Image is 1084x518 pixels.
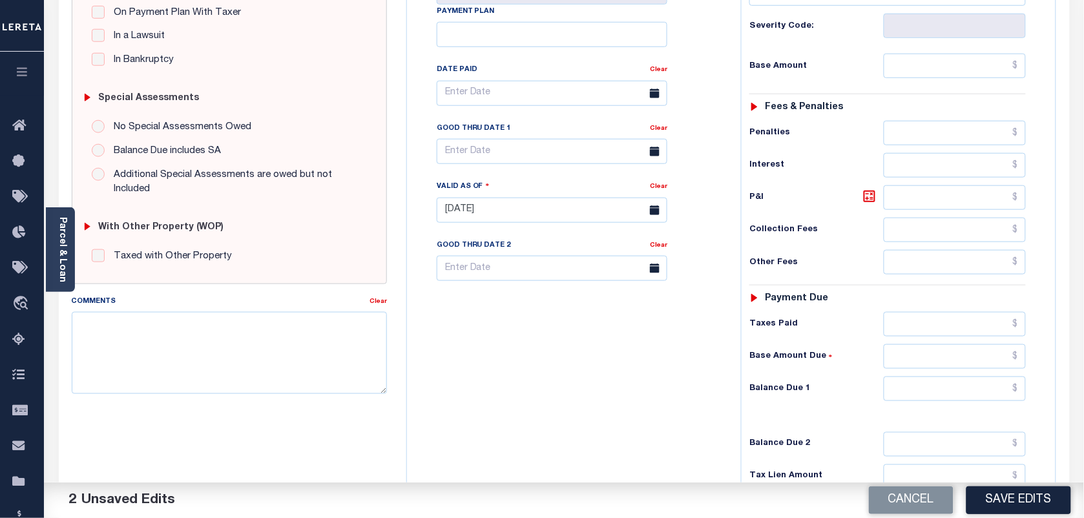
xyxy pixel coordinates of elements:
[98,93,199,104] h6: Special Assessments
[650,125,667,132] a: Clear
[57,217,67,282] a: Parcel & Loan
[437,65,477,76] label: Date Paid
[869,486,954,514] button: Cancel
[81,493,175,507] span: Unsaved Edits
[749,225,883,235] h6: Collection Fees
[749,189,883,207] h6: P&I
[766,293,829,304] h6: Payment due
[437,123,511,134] label: Good Thru Date 1
[884,153,1027,178] input: $
[107,168,367,197] label: Additional Special Assessments are owed but not Included
[884,54,1027,78] input: $
[437,180,490,192] label: Valid as Of
[650,67,667,73] a: Clear
[107,53,174,68] label: In Bankruptcy
[749,471,883,482] h6: Tax Lien Amount
[650,242,667,249] a: Clear
[437,6,495,17] label: Payment Plan
[370,298,387,305] a: Clear
[884,344,1027,369] input: $
[749,384,883,394] h6: Balance Due 1
[766,102,844,113] h6: Fees & Penalties
[437,81,667,106] input: Enter Date
[884,250,1027,275] input: $
[437,240,511,251] label: Good Thru Date 2
[107,249,232,264] label: Taxed with Other Property
[749,61,883,72] h6: Base Amount
[72,296,116,307] label: Comments
[437,256,667,281] input: Enter Date
[884,121,1027,145] input: $
[107,120,251,135] label: No Special Assessments Owed
[966,486,1071,514] button: Save Edits
[107,29,165,44] label: In a Lawsuit
[884,218,1027,242] input: $
[749,319,883,329] h6: Taxes Paid
[98,222,224,233] h6: with Other Property (WOP)
[884,377,1027,401] input: $
[749,160,883,171] h6: Interest
[650,183,667,190] a: Clear
[884,312,1027,337] input: $
[749,351,883,362] h6: Base Amount Due
[437,139,667,164] input: Enter Date
[884,185,1027,210] input: $
[749,439,883,450] h6: Balance Due 2
[884,464,1027,489] input: $
[12,296,33,313] i: travel_explore
[107,6,241,21] label: On Payment Plan With Taxer
[884,432,1027,457] input: $
[107,144,221,159] label: Balance Due includes SA
[437,198,667,223] input: Enter Date
[68,493,76,507] span: 2
[749,128,883,138] h6: Penalties
[749,258,883,268] h6: Other Fees
[749,21,883,32] h6: Severity Code:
